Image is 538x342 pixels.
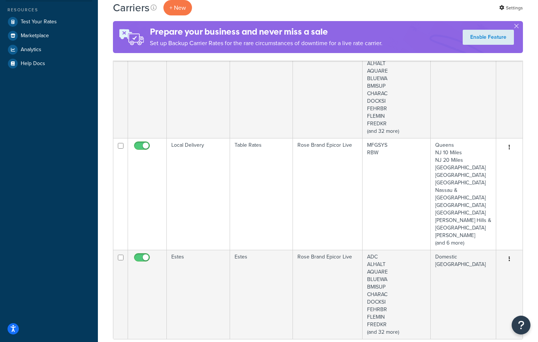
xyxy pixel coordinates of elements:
span: Analytics [21,47,41,53]
td: Local Delivery [167,138,230,250]
a: Settings [499,3,523,13]
td: MFGSYS RBW [363,138,431,250]
td: Domestic [GEOGRAPHIC_DATA] [431,250,496,339]
a: Marketplace [6,29,92,43]
td: UPS® [230,49,293,138]
td: Queens NJ 10 Miles NJ 20 Miles [GEOGRAPHIC_DATA] [GEOGRAPHIC_DATA] [GEOGRAPHIC_DATA] Nassau & [GE... [431,138,496,250]
td: Rose Brand Epicor Live [293,138,363,250]
span: Test Your Rates [21,19,57,25]
span: Marketplace [21,33,49,39]
td: UPS® [167,49,230,138]
img: ad-rules-rateshop-fe6ec290ccb7230408bd80ed9643f0289d75e0ffd9eb532fc0e269fcd187b520.png [113,21,150,53]
a: Test Your Rates [6,15,92,29]
td: Table Rates [230,138,293,250]
td: Estes [167,250,230,339]
h1: Carriers [113,0,149,15]
td: Estes [230,250,293,339]
h4: Prepare your business and never miss a sale [150,26,383,38]
a: Enable Feature [463,30,514,45]
p: Set up Backup Carrier Rates for the rare circumstances of downtime for a live rate carrier. [150,38,383,49]
td: ADC ALHALT AQUARE BLUEWA BMISUP CHARAC DOCKSI FEHRBR FLEMIN FREDKR (and 32 more) [363,49,431,138]
td: ADC ALHALT AQUARE BLUEWA BMISUP CHARAC DOCKSI FEHRBR FLEMIN FREDKR (and 32 more) [363,250,431,339]
span: Help Docs [21,61,45,67]
td: Rose Brand Epicor Live [293,49,363,138]
div: Resources [6,7,92,13]
button: Open Resource Center [512,316,530,334]
a: Help Docs [6,57,92,70]
a: Analytics [6,43,92,56]
td: Rose Brand Epicor Live [293,250,363,339]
